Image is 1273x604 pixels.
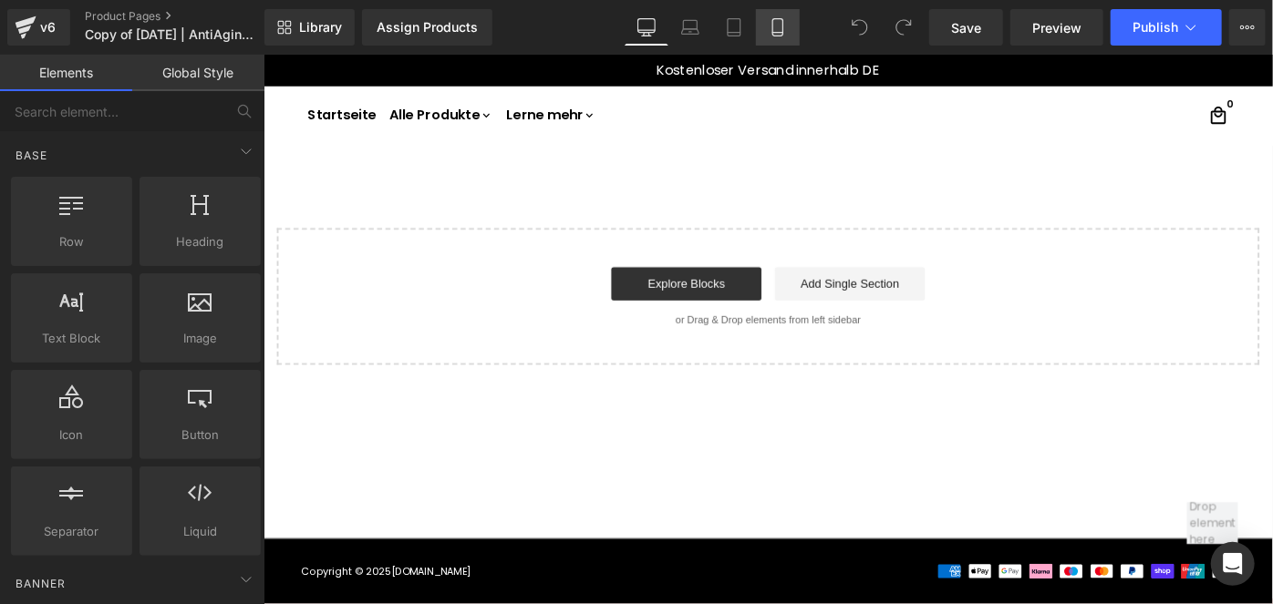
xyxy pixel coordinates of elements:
p: Kostenloser Versand innerhalb DE [300,6,803,28]
span: keyboard_arrow_down [236,59,251,74]
a: Add Single Section [559,232,723,269]
span: 0 [1053,48,1061,59]
a: Desktop [625,9,668,46]
span: Icon [16,425,127,445]
span: Copy of [DATE] | AntiAging | Scarcity [85,27,260,42]
span: Banner [14,575,67,592]
span: Row [16,232,127,251]
p: or Drag & Drop elements from left sidebar [44,283,1060,296]
a: Startseite [41,52,130,81]
span: Text Block [16,329,127,348]
span: Library [299,19,342,36]
span: Base [14,147,49,164]
a: New Library [264,9,355,46]
a: Global Style [132,55,264,91]
a: Tablet [712,9,756,46]
a: Mobile [756,9,800,46]
div: Assign Products [377,20,478,35]
a: Lerne mehr [258,52,371,81]
a: Alle Produkte [130,52,258,81]
a: Product Pages [85,9,295,24]
div: Open Intercom Messenger [1211,542,1255,586]
span: Publish [1133,20,1178,35]
div: v6 [36,15,59,39]
span: Image [145,329,255,348]
span: Liquid [145,522,255,541]
span: Button [145,425,255,445]
span: Copyright © 2025 [41,557,228,572]
a: Preview [1010,9,1103,46]
button: Undo [842,9,878,46]
span: Separator [16,522,127,541]
a: [DOMAIN_NAME] [140,557,228,572]
span: Heading [145,232,255,251]
span: Preview [1032,18,1082,37]
span: keyboard_arrow_down [349,59,364,74]
button: Publish [1111,9,1222,46]
a: Laptop [668,9,712,46]
a: Explore Blocks [380,232,544,269]
span: Save [951,18,981,37]
button: More [1229,9,1266,46]
span: local_mall [1033,56,1055,77]
a: v6 [7,9,70,46]
button: Redo [885,9,922,46]
a: Wagen [1026,48,1062,85]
